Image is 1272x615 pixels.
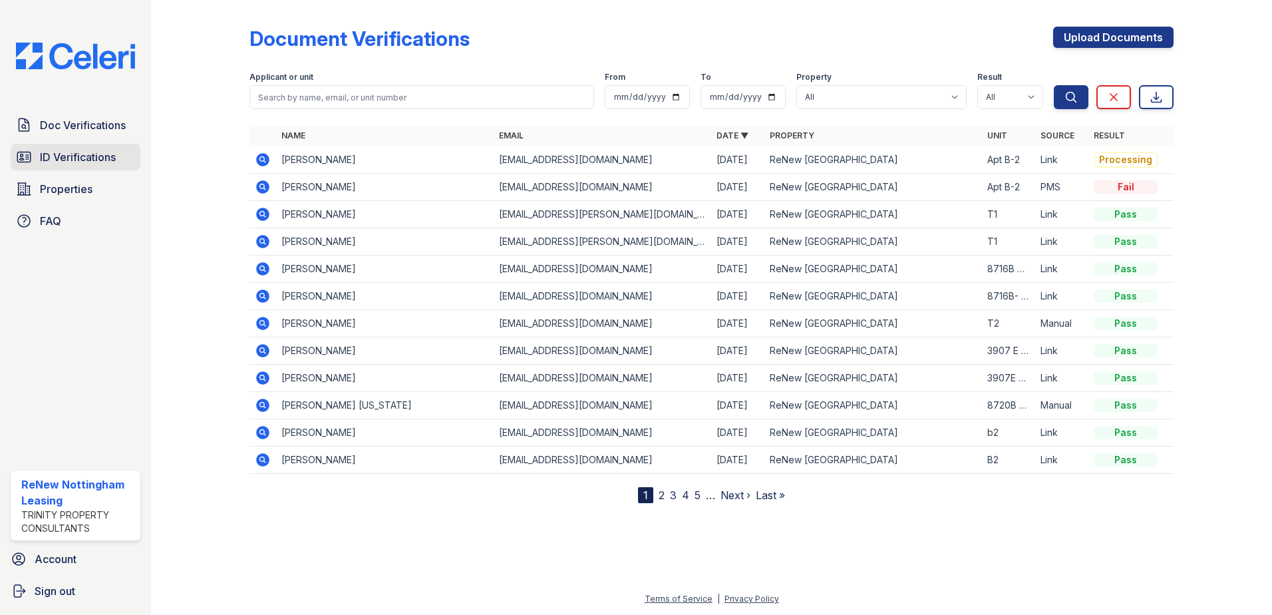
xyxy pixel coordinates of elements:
a: Next › [720,489,750,502]
td: Link [1035,146,1088,174]
td: [DATE] [711,365,764,392]
a: ID Verifications [11,144,140,170]
a: Last » [756,489,785,502]
td: ReNew [GEOGRAPHIC_DATA] [764,337,982,365]
a: Source [1040,130,1074,140]
a: 2 [659,489,665,502]
td: B2 [982,447,1035,474]
td: Link [1035,283,1088,310]
td: Link [1035,447,1088,474]
td: ReNew [GEOGRAPHIC_DATA] [764,256,982,283]
td: [EMAIL_ADDRESS][DOMAIN_NAME] [494,337,711,365]
td: T1 [982,201,1035,228]
span: Account [35,551,77,567]
td: b2 [982,419,1035,447]
div: Processing [1094,152,1158,168]
td: [DATE] [711,447,764,474]
label: Property [796,72,832,83]
img: CE_Logo_Blue-a8612792a0a2168367f1c8372b55b34899dd931a85d93a1a3d3e32e68fde9ad4.png [5,43,146,69]
td: [DATE] [711,174,764,201]
td: 8720B T-1 [982,392,1035,419]
div: Pass [1094,399,1158,412]
td: ReNew [GEOGRAPHIC_DATA] [764,447,982,474]
td: ReNew [GEOGRAPHIC_DATA] [764,365,982,392]
div: Trinity Property Consultants [21,509,135,535]
td: [DATE] [711,419,764,447]
td: [PERSON_NAME] [276,337,494,365]
div: 1 [638,487,653,503]
div: Pass [1094,208,1158,221]
div: Pass [1094,235,1158,248]
td: ReNew [GEOGRAPHIC_DATA] [764,146,982,174]
td: [PERSON_NAME] [276,419,494,447]
td: Manual [1035,392,1088,419]
a: Terms of Service [645,594,713,604]
a: Property [770,130,814,140]
td: Link [1035,201,1088,228]
div: Pass [1094,317,1158,330]
a: Upload Documents [1053,27,1174,48]
span: ID Verifications [40,149,116,165]
a: Email [499,130,524,140]
a: Privacy Policy [724,594,779,604]
td: T1 [982,228,1035,256]
a: Result [1094,130,1125,140]
td: Link [1035,228,1088,256]
td: [EMAIL_ADDRESS][DOMAIN_NAME] [494,283,711,310]
td: [DATE] [711,228,764,256]
td: [EMAIL_ADDRESS][PERSON_NAME][DOMAIN_NAME] [494,228,711,256]
label: From [605,72,625,83]
td: [PERSON_NAME] [276,201,494,228]
td: [EMAIL_ADDRESS][DOMAIN_NAME] [494,174,711,201]
a: 4 [682,489,689,502]
td: [PERSON_NAME] [276,365,494,392]
span: Doc Verifications [40,117,126,133]
td: [EMAIL_ADDRESS][DOMAIN_NAME] [494,419,711,447]
td: ReNew [GEOGRAPHIC_DATA] [764,392,982,419]
a: Sign out [5,578,146,604]
td: [EMAIL_ADDRESS][DOMAIN_NAME] [494,310,711,337]
td: [EMAIL_ADDRESS][DOMAIN_NAME] [494,392,711,419]
td: [PERSON_NAME] [US_STATE] [276,392,494,419]
td: [PERSON_NAME] [276,283,494,310]
div: ReNew Nottingham Leasing [21,477,135,509]
td: T2 [982,310,1035,337]
td: Link [1035,419,1088,447]
a: FAQ [11,208,140,234]
td: [EMAIL_ADDRESS][DOMAIN_NAME] [494,365,711,392]
a: Name [281,130,305,140]
td: [PERSON_NAME] [276,310,494,337]
td: Link [1035,337,1088,365]
a: Doc Verifications [11,112,140,138]
span: FAQ [40,213,61,229]
td: [EMAIL_ADDRESS][DOMAIN_NAME] [494,256,711,283]
a: 3 [670,489,677,502]
td: [EMAIL_ADDRESS][DOMAIN_NAME] [494,447,711,474]
td: 3907E B-2 [982,365,1035,392]
td: PMS [1035,174,1088,201]
td: [DATE] [711,337,764,365]
td: Apt B-2 [982,146,1035,174]
label: To [701,72,711,83]
td: [DATE] [711,146,764,174]
a: Account [5,546,146,572]
td: ReNew [GEOGRAPHIC_DATA] [764,201,982,228]
span: Sign out [35,583,75,599]
label: Applicant or unit [249,72,313,83]
a: Unit [987,130,1007,140]
div: Pass [1094,262,1158,276]
div: Fail [1094,180,1158,194]
label: Result [977,72,1002,83]
td: ReNew [GEOGRAPHIC_DATA] [764,228,982,256]
td: Apt B-2 [982,174,1035,201]
td: 3907 E B-2 [982,337,1035,365]
a: 5 [695,489,701,502]
td: 8716B- AptB-2 [982,283,1035,310]
a: Date ▼ [716,130,748,140]
td: [PERSON_NAME] [276,228,494,256]
td: [DATE] [711,256,764,283]
div: Document Verifications [249,27,470,51]
td: ReNew [GEOGRAPHIC_DATA] [764,310,982,337]
div: Pass [1094,290,1158,303]
td: [DATE] [711,283,764,310]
